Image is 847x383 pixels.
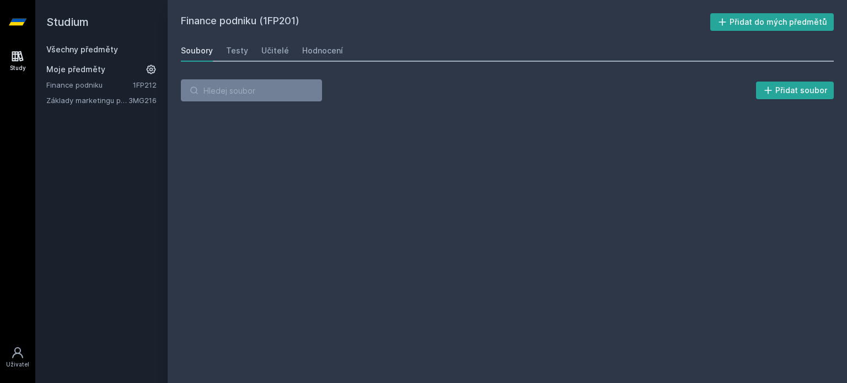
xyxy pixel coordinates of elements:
button: Přidat do mých předmětů [710,13,834,31]
div: Uživatel [6,360,29,369]
div: Study [10,64,26,72]
div: Soubory [181,45,213,56]
div: Učitelé [261,45,289,56]
div: Hodnocení [302,45,343,56]
div: Testy [226,45,248,56]
a: Uživatel [2,341,33,374]
button: Přidat soubor [756,82,834,99]
a: Učitelé [261,40,289,62]
a: Soubory [181,40,213,62]
a: Finance podniku [46,79,133,90]
a: Testy [226,40,248,62]
a: Study [2,44,33,78]
h2: Finance podniku (1FP201) [181,13,710,31]
a: Hodnocení [302,40,343,62]
input: Hledej soubor [181,79,322,101]
a: 1FP212 [133,80,157,89]
span: Moje předměty [46,64,105,75]
a: 3MG216 [128,96,157,105]
a: Základy marketingu pro informatiky a statistiky [46,95,128,106]
a: Všechny předměty [46,45,118,54]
